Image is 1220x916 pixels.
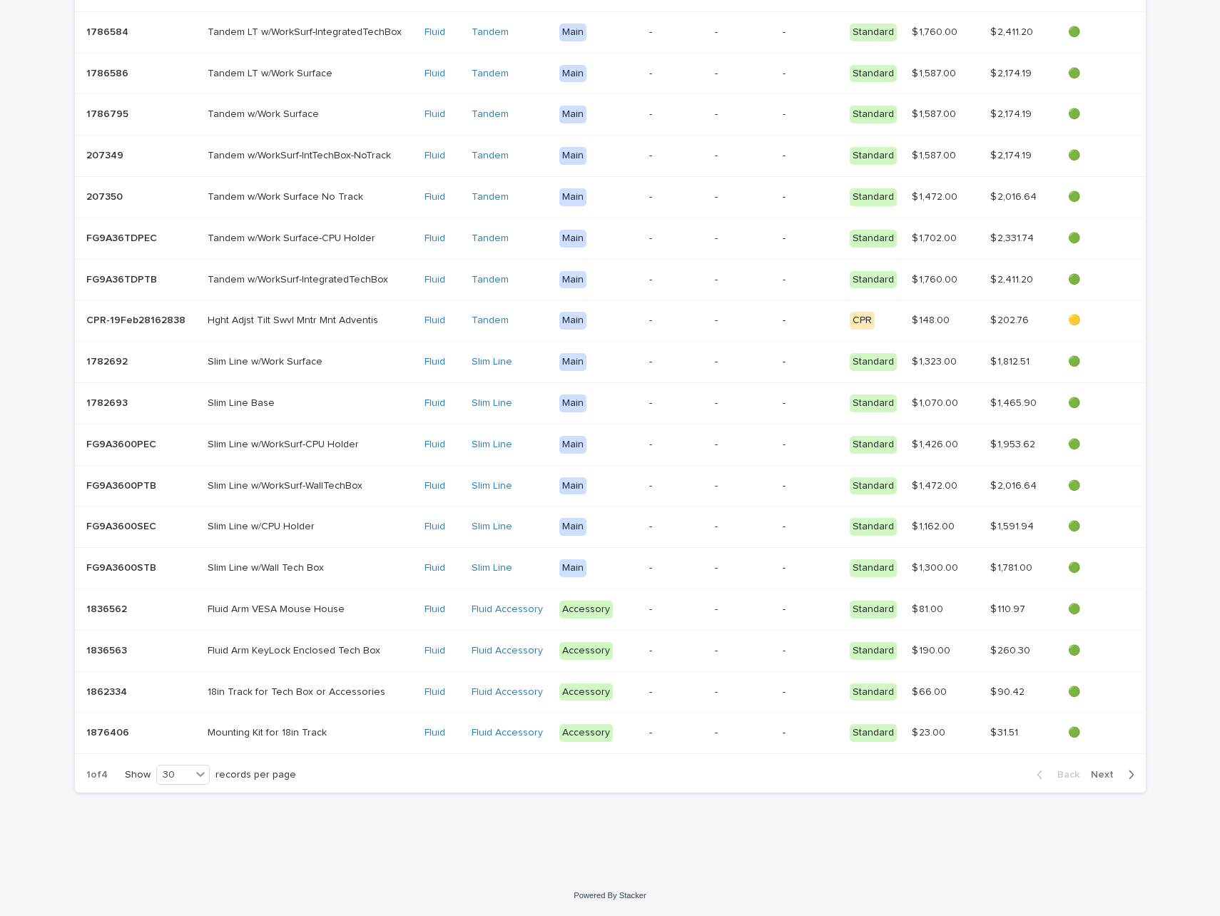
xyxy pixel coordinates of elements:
p: $ 1,472.00 [912,188,960,203]
p: $ 1,591.94 [990,518,1037,533]
a: Fluid [425,274,445,286]
p: - [783,68,838,80]
p: - [783,26,838,39]
div: Standard [850,147,897,165]
p: - [715,356,771,368]
p: - [783,480,838,492]
a: Tandem [472,274,509,286]
div: Main [559,436,586,454]
p: FG9A3600SEC [86,518,159,533]
a: Fluid [425,686,445,698]
p: $ 1,953.62 [990,436,1038,451]
a: Slim Line [472,356,512,368]
tr: FG9A36TDPECFG9A36TDPEC Tandem w/Work Surface-CPU HolderTandem w/Work Surface-CPU Holder Fluid Tan... [75,218,1146,259]
p: $ 2,174.19 [990,65,1035,80]
div: Main [559,353,586,371]
tr: FG9A3600PECFG9A3600PEC Slim Line w/WorkSurf-CPU HolderSlim Line w/WorkSurf-CPU Holder Fluid Slim ... [75,424,1146,465]
p: - [649,604,703,616]
a: Fluid Accessory [472,645,543,657]
div: Standard [850,106,897,123]
p: 🟢 [1068,604,1122,616]
div: Main [559,518,586,536]
p: Tandem w/WorkSurf-IntegratedTechBox [208,271,391,286]
p: - [715,68,771,80]
p: - [649,521,703,533]
p: Hght Adjst Tilt Swvl Mntr Mnt Adventis [208,312,381,327]
tr: 17867951786795 Tandem w/Work SurfaceTandem w/Work Surface Fluid Tandem Main---Standard$ 1,587.00$... [75,94,1146,136]
a: Slim Line [472,397,512,409]
p: - [783,150,838,162]
tr: 207350207350 Tandem w/Work Surface No TrackTandem w/Work Surface No Track Fluid Tandem Main---Sta... [75,176,1146,218]
p: - [715,604,771,616]
p: $ 1,162.00 [912,518,957,533]
p: $ 81.00 [912,601,946,616]
p: - [715,274,771,286]
p: 1 of 4 [75,758,119,793]
p: - [715,397,771,409]
div: Main [559,395,586,412]
div: Standard [850,683,897,701]
a: Fluid [425,26,445,39]
div: Standard [850,477,897,495]
p: 🟢 [1068,274,1122,286]
p: 🟢 [1068,191,1122,203]
p: $ 1,426.00 [912,436,961,451]
p: $ 1,070.00 [912,395,961,409]
p: - [715,439,771,451]
p: Slim Line w/WorkSurf-CPU Holder [208,436,362,451]
p: Show [125,769,151,781]
span: Next [1091,770,1122,780]
p: 🟢 [1068,397,1122,409]
tr: FG9A3600PTBFG9A3600PTB Slim Line w/WorkSurf-WallTechBoxSlim Line w/WorkSurf-WallTechBox Fluid Sli... [75,465,1146,507]
p: $ 1,702.00 [912,230,960,245]
p: 🟢 [1068,233,1122,245]
div: Standard [850,188,897,206]
p: $ 1,323.00 [912,353,960,368]
a: Fluid [425,397,445,409]
a: Fluid [425,356,445,368]
p: - [783,727,838,739]
p: - [715,645,771,657]
p: - [715,562,771,574]
p: - [783,645,838,657]
a: Fluid [425,562,445,574]
a: Fluid Accessory [472,686,543,698]
div: Accessory [559,642,613,660]
p: Slim Line Base [208,395,278,409]
p: Mounting Kit for 18in Track [208,724,330,739]
div: Main [559,147,586,165]
p: - [649,686,703,698]
div: Accessory [559,683,613,701]
p: - [649,108,703,121]
div: Accessory [559,601,613,619]
p: 🟢 [1068,521,1122,533]
tr: FG9A3600STBFG9A3600STB Slim Line w/Wall Tech BoxSlim Line w/Wall Tech Box Fluid Slim Line Main---... [75,548,1146,589]
p: $ 2,016.64 [990,477,1039,492]
a: Fluid [425,439,445,451]
a: Fluid [425,727,445,739]
p: - [715,521,771,533]
p: - [783,108,838,121]
p: 🟢 [1068,645,1122,657]
p: - [783,439,838,451]
p: - [783,191,838,203]
p: Tandem w/Work Surface No Track [208,188,366,203]
p: - [649,26,703,39]
p: $ 23.00 [912,724,948,739]
p: 🟢 [1068,150,1122,162]
div: Main [559,65,586,83]
div: Standard [850,518,897,536]
p: $ 148.00 [912,312,952,327]
p: - [649,645,703,657]
div: Standard [850,353,897,371]
a: Tandem [472,191,509,203]
a: Fluid [425,645,445,657]
div: Standard [850,436,897,454]
p: $ 2,331.74 [990,230,1037,245]
div: Main [559,24,586,41]
p: - [649,150,703,162]
p: - [715,686,771,698]
a: Tandem [472,108,509,121]
tr: 18623341862334 18in Track for Tech Box or Accessories18in Track for Tech Box or Accessories Fluid... [75,671,1146,713]
p: records per page [215,769,296,781]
